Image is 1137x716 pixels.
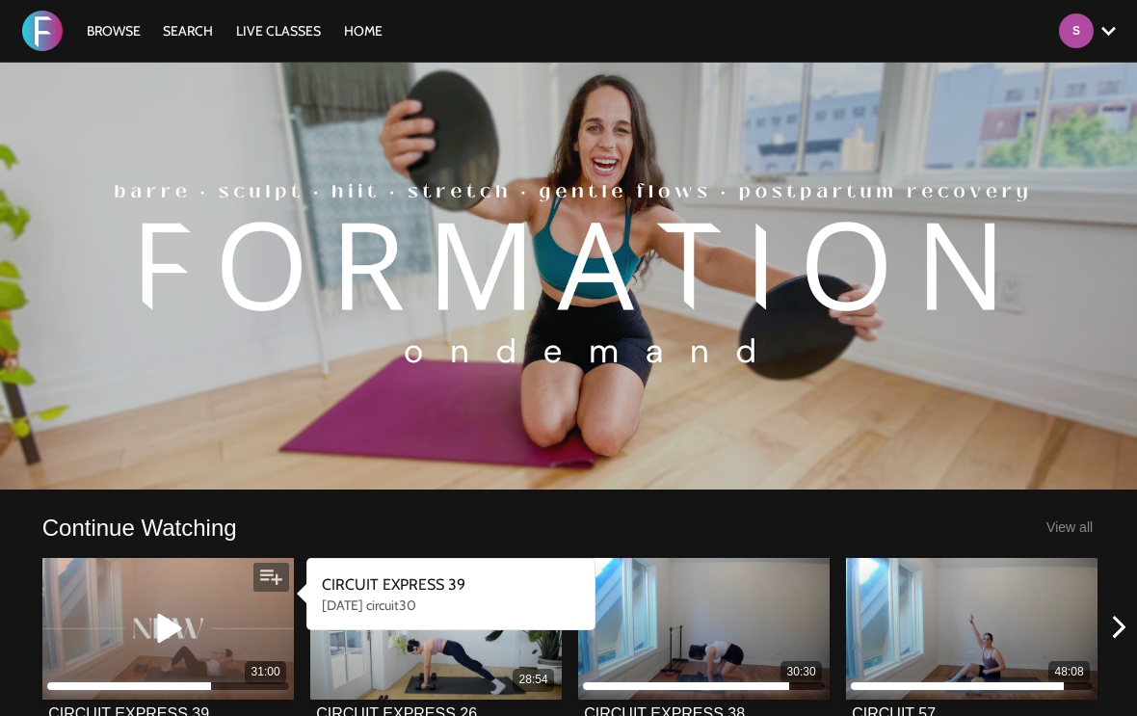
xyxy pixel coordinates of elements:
a: Search [153,22,223,40]
div: 28:54 [519,672,548,688]
div: 30:30 [787,664,816,680]
div: [DATE] circuit30 [322,596,580,615]
div: 31:00 [251,664,280,680]
nav: Primary [77,21,393,40]
a: Browse [77,22,150,40]
img: FORMATION [22,11,63,51]
strong: CIRCUIT EXPRESS 39 [322,575,465,594]
button: Add to my list [253,563,289,592]
a: HOME [334,22,392,40]
a: LIVE CLASSES [226,22,331,40]
a: Continue Watching [42,513,237,543]
a: View all [1046,519,1093,535]
div: 48:08 [1055,664,1084,680]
